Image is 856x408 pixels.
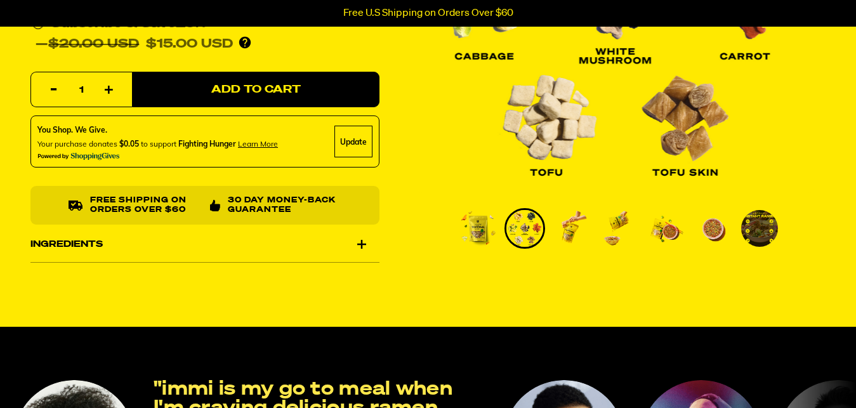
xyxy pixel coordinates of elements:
li: Go to slide 5 [645,208,686,249]
li: Go to slide 3 [551,208,592,249]
li: Go to slide 6 [692,208,733,249]
input: quantity [39,73,124,109]
span: Learn more about donating [238,140,278,149]
li: Go to slide 4 [598,208,639,249]
span: Add to Cart [211,84,301,95]
img: Veggie Topping Mix [600,210,637,247]
p: Free shipping on orders over $60 [90,197,200,215]
div: Ingredients [30,227,379,262]
li: Go to slide 7 [739,208,780,249]
img: Veggie Topping Mix [553,210,590,247]
img: Veggie Topping Mix [459,210,496,247]
img: Powered By ShoppingGives [37,153,120,161]
div: Update Cause Button [334,126,372,158]
p: 30 Day Money-Back Guarantee [228,197,341,215]
div: You Shop. We Give. [37,125,278,136]
li: Go to slide 2 [504,208,545,249]
li: Go to slide 1 [458,208,498,249]
span: $0.05 [119,140,139,149]
img: Veggie Topping Mix [694,210,731,247]
div: — [36,34,233,55]
p: Free U.S Shipping on Orders Over $60 [343,8,513,19]
del: $20.00 USD [48,38,139,51]
span: to support [141,140,176,149]
div: PDP main carousel thumbnails [416,208,814,249]
span: Fighting Hunger [178,140,236,149]
span: $15.00 USD [146,38,233,51]
img: Veggie Topping Mix [647,210,684,247]
img: Veggie Topping Mix [506,210,543,247]
img: Veggie Topping Mix [741,210,778,247]
iframe: Marketing Popup [6,349,138,402]
span: Your purchase donates [37,140,117,149]
button: Add to Cart [132,72,379,108]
